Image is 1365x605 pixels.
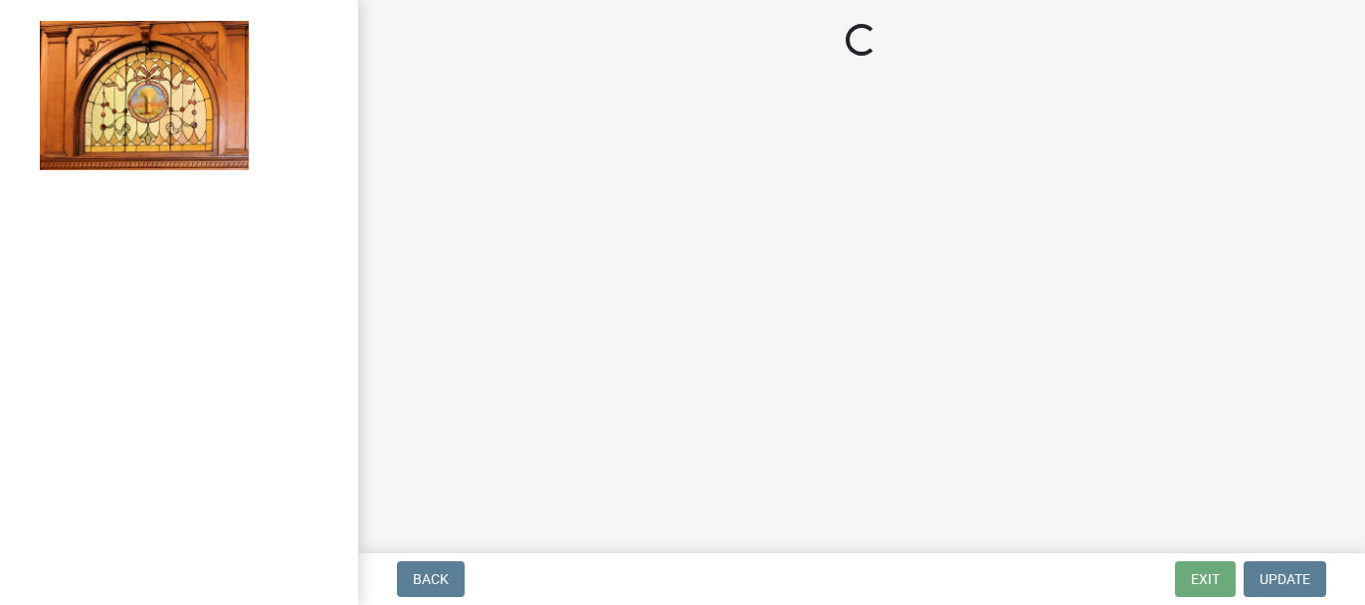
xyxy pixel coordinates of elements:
[397,561,465,597] button: Back
[40,21,249,170] img: Jasper County, Indiana
[1244,561,1326,597] button: Update
[1260,571,1310,587] span: Update
[1175,561,1236,597] button: Exit
[413,571,449,587] span: Back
